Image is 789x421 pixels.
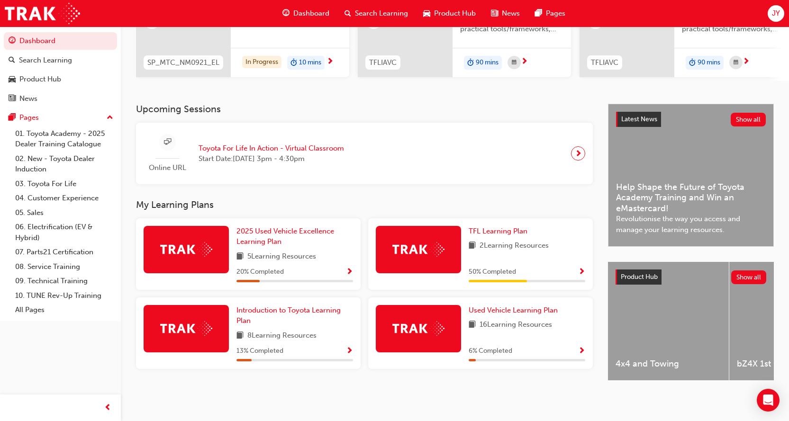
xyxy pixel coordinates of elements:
[743,58,750,66] span: next-icon
[621,273,658,281] span: Product Hub
[476,57,499,68] span: 90 mins
[236,306,341,325] span: Introduction to Toyota Learning Plan
[236,227,334,246] span: 2025 Used Vehicle Excellence Learning Plan
[19,112,39,123] div: Pages
[236,267,284,278] span: 20 % Completed
[19,55,72,66] div: Search Learning
[11,303,117,317] a: All Pages
[11,152,117,177] a: 02. New - Toyota Dealer Induction
[392,321,444,336] img: Trak
[608,104,774,247] a: Latest NewsShow allHelp Shape the Future of Toyota Academy Training and Win an eMastercard!Revolu...
[467,57,474,69] span: duration-icon
[416,4,483,23] a: car-iconProduct Hub
[144,162,191,173] span: Online URL
[546,8,565,19] span: Pages
[578,268,585,277] span: Show Progress
[512,57,517,69] span: calendar-icon
[11,191,117,206] a: 04. Customer Experience
[616,112,766,127] a: Latest NewsShow all
[290,57,297,69] span: duration-icon
[480,319,552,331] span: 16 Learning Resources
[144,130,585,177] a: Online URLToyota For Life In Action - Virtual ClassroomStart Date:[DATE] 3pm - 4:30pm
[136,104,593,115] h3: Upcoming Sessions
[4,30,117,109] button: DashboardSearch LearningProduct HubNews
[337,4,416,23] a: search-iconSearch Learning
[326,58,334,66] span: next-icon
[282,8,290,19] span: guage-icon
[11,126,117,152] a: 01. Toyota Academy - 2025 Dealer Training Catalogue
[369,57,397,68] span: TFLIAVC
[164,136,171,148] span: sessionType_ONLINE_URL-icon
[4,52,117,69] a: Search Learning
[160,242,212,257] img: Trak
[4,109,117,126] button: Pages
[107,112,113,124] span: up-icon
[768,5,784,22] button: JY
[469,227,527,235] span: TFL Learning Plan
[199,143,344,154] span: Toyota For Life In Action - Virtual Classroom
[236,305,353,326] a: Introduction to Toyota Learning Plan
[469,240,476,252] span: book-icon
[247,330,317,342] span: 8 Learning Resources
[480,240,549,252] span: 2 Learning Resources
[469,346,512,357] span: 6 % Completed
[608,262,729,380] a: 4x4 and Towing
[502,8,520,19] span: News
[19,93,37,104] div: News
[392,242,444,257] img: Trak
[469,319,476,331] span: book-icon
[293,8,329,19] span: Dashboard
[346,266,353,278] button: Show Progress
[616,214,766,235] span: Revolutionise the way you access and manage your learning resources.
[346,345,353,357] button: Show Progress
[731,113,766,126] button: Show all
[9,37,16,45] span: guage-icon
[772,8,780,19] span: JY
[469,306,558,314] span: Used Vehicle Learning Plan
[469,226,531,237] a: TFL Learning Plan
[236,251,244,263] span: book-icon
[104,402,111,414] span: prev-icon
[469,305,562,316] a: Used Vehicle Learning Plan
[689,57,696,69] span: duration-icon
[757,389,780,412] div: Open Intercom Messenger
[11,260,117,274] a: 08. Service Training
[345,8,351,19] span: search-icon
[4,32,117,50] a: Dashboard
[575,147,582,160] span: next-icon
[19,74,61,85] div: Product Hub
[4,71,117,88] a: Product Hub
[299,57,321,68] span: 10 mins
[11,288,117,303] a: 10. TUNE Rev-Up Training
[4,90,117,107] a: News
[236,330,244,342] span: book-icon
[616,269,766,285] a: Product HubShow all
[491,8,498,19] span: news-icon
[11,206,117,220] a: 05. Sales
[136,199,593,210] h3: My Learning Plans
[9,75,16,84] span: car-icon
[616,358,721,369] span: 4x4 and Towing
[11,245,117,260] a: 07. Parts21 Certification
[578,347,585,356] span: Show Progress
[434,8,476,19] span: Product Hub
[275,4,337,23] a: guage-iconDashboard
[578,345,585,357] button: Show Progress
[236,226,353,247] a: 2025 Used Vehicle Excellence Learning Plan
[199,153,344,164] span: Start Date: [DATE] 3pm - 4:30pm
[346,268,353,277] span: Show Progress
[236,346,283,357] span: 13 % Completed
[247,251,316,263] span: 5 Learning Resources
[355,8,408,19] span: Search Learning
[521,58,528,66] span: next-icon
[11,177,117,191] a: 03. Toyota For Life
[731,270,767,284] button: Show all
[698,57,720,68] span: 90 mins
[621,115,657,123] span: Latest News
[5,3,80,24] img: Trak
[9,56,15,65] span: search-icon
[346,347,353,356] span: Show Progress
[423,8,430,19] span: car-icon
[242,56,281,69] div: In Progress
